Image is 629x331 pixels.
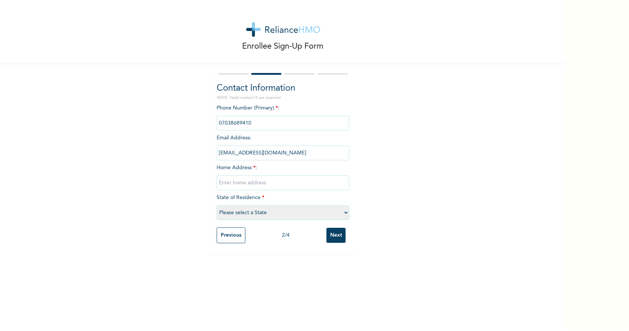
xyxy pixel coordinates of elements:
span: Home Address : [217,165,349,185]
input: Enter email Address [217,146,349,160]
img: logo [246,22,320,37]
input: Enter home address [217,175,349,190]
p: Enrollee Sign-Up Form [242,41,324,53]
input: Enter Primary Phone Number [217,116,349,130]
div: 2 / 4 [245,231,326,239]
span: State of Residence [217,195,349,215]
span: Email Address : [217,135,349,156]
input: Next [326,228,346,243]
p: NOTE: Fields marked (*) are required [217,95,349,101]
h2: Contact Information [217,82,349,95]
span: Phone Number (Primary) : [217,105,349,126]
input: Previous [217,227,245,243]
